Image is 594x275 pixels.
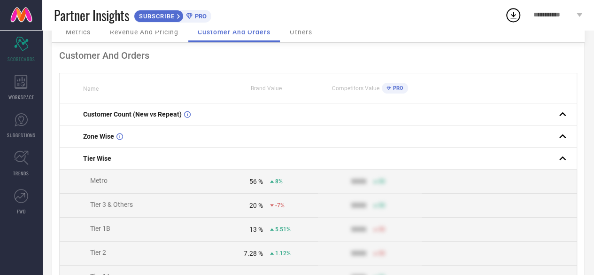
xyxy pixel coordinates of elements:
[351,178,366,185] div: 9999
[378,226,385,233] span: 50
[378,202,385,209] span: 50
[8,55,35,63] span: SCORECARDS
[83,86,99,92] span: Name
[351,226,366,233] div: 9999
[193,13,207,20] span: PRO
[90,225,110,232] span: Tier 1B
[275,202,285,209] span: -7%
[505,7,522,24] div: Open download list
[59,50,577,61] div: Customer And Orders
[66,28,91,36] span: Metrics
[378,250,385,257] span: 50
[244,250,263,257] div: 7.28 %
[83,155,111,162] span: Tier Wise
[90,201,133,208] span: Tier 3 & Others
[8,94,34,101] span: WORKSPACE
[90,249,106,256] span: Tier 2
[332,85,379,92] span: Competitors Value
[13,170,29,177] span: TRENDS
[17,208,26,215] span: FWD
[83,133,114,140] span: Zone Wise
[275,178,283,185] span: 8%
[90,177,108,184] span: Metro
[83,110,182,118] span: Customer Count (New vs Repeat)
[351,250,366,257] div: 9999
[249,202,263,209] div: 20 %
[275,250,291,257] span: 1.12%
[134,13,177,20] span: SUBSCRIBE
[249,178,263,185] div: 56 %
[249,226,263,233] div: 13 %
[391,85,403,91] span: PRO
[54,6,129,25] span: Partner Insights
[275,226,291,233] span: 5.51%
[290,28,312,36] span: Others
[7,132,36,139] span: SUGGESTIONS
[378,178,385,185] span: 50
[351,202,366,209] div: 9999
[251,85,282,92] span: Brand Value
[134,8,211,23] a: SUBSCRIBEPRO
[198,28,270,36] span: Customer And Orders
[110,28,178,36] span: Revenue And Pricing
